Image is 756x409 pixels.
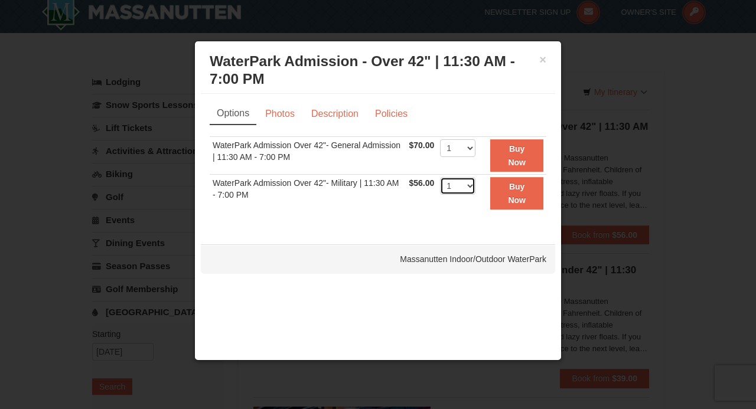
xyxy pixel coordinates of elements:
[210,175,406,212] td: WaterPark Admission Over 42"- Military | 11:30 AM - 7:00 PM
[508,182,526,204] strong: Buy Now
[304,103,366,125] a: Description
[367,103,415,125] a: Policies
[210,137,406,175] td: WaterPark Admission Over 42"- General Admission | 11:30 AM - 7:00 PM
[409,178,435,188] span: $56.00
[539,54,546,66] button: ×
[490,177,543,210] button: Buy Now
[210,103,256,125] a: Options
[409,140,435,150] span: $70.00
[490,139,543,172] button: Buy Now
[201,244,555,274] div: Massanutten Indoor/Outdoor WaterPark
[508,144,526,166] strong: Buy Now
[258,103,302,125] a: Photos
[210,53,546,88] h3: WaterPark Admission - Over 42" | 11:30 AM - 7:00 PM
